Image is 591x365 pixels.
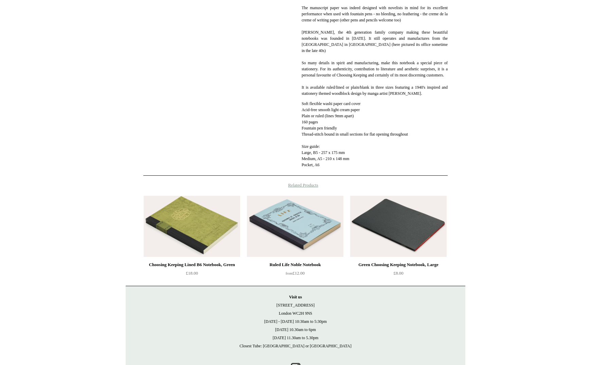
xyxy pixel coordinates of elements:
img: Ruled Life Noble Notebook [247,196,343,257]
span: Acid-free smooth light cream paper [302,107,360,112]
img: Choosing Keeping Lined B6 Notebook, Green [144,196,240,257]
a: Ruled Life Noble Notebook from£12.00 [247,261,343,289]
h4: Related Products [126,182,465,188]
a: Green Choosing Keeping Notebook, Large Green Choosing Keeping Notebook, Large [350,196,447,257]
span: £8.00 [393,271,403,276]
a: Green Choosing Keeping Notebook, Large £8.00 [350,261,447,289]
a: Ruled Life Noble Notebook Ruled Life Noble Notebook [247,196,343,257]
span: £12.00 [286,271,305,276]
a: Choosing Keeping Lined B6 Notebook, Green £18.00 [144,261,240,289]
a: Choosing Keeping Lined B6 Notebook, Green Choosing Keeping Lined B6 Notebook, Green [144,196,240,257]
span: 160 pages [302,120,318,124]
span: Size guide: Large, B5 - 257 x 175 mm Medium, A5 - 210 x 148 mm Pocket, A6 [302,144,349,167]
span: Soft flexible washi paper card cover [302,101,361,106]
div: Choosing Keeping Lined B6 Notebook, Green [145,261,238,269]
strong: Visit us [289,295,302,299]
p: Plain or ruled (lines 9mm apart) [302,101,448,168]
span: Thread-stitch bound in small sections for flat opening throughout [302,132,408,137]
img: Green Choosing Keeping Notebook, Large [350,196,447,257]
span: from [286,272,292,275]
div: Ruled Life Noble Notebook [249,261,342,269]
span: £18.00 [186,271,198,276]
p: The manuscript paper was indeed designed with novelists in mind for its excellent performance whe... [302,5,448,97]
span: Fountain pen friendly [302,126,337,131]
div: Green Choosing Keeping Notebook, Large [352,261,445,269]
p: [STREET_ADDRESS] London WC2H 9NS [DATE] - [DATE] 10:30am to 5:30pm [DATE] 10.30am to 6pm [DATE] 1... [132,293,459,350]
